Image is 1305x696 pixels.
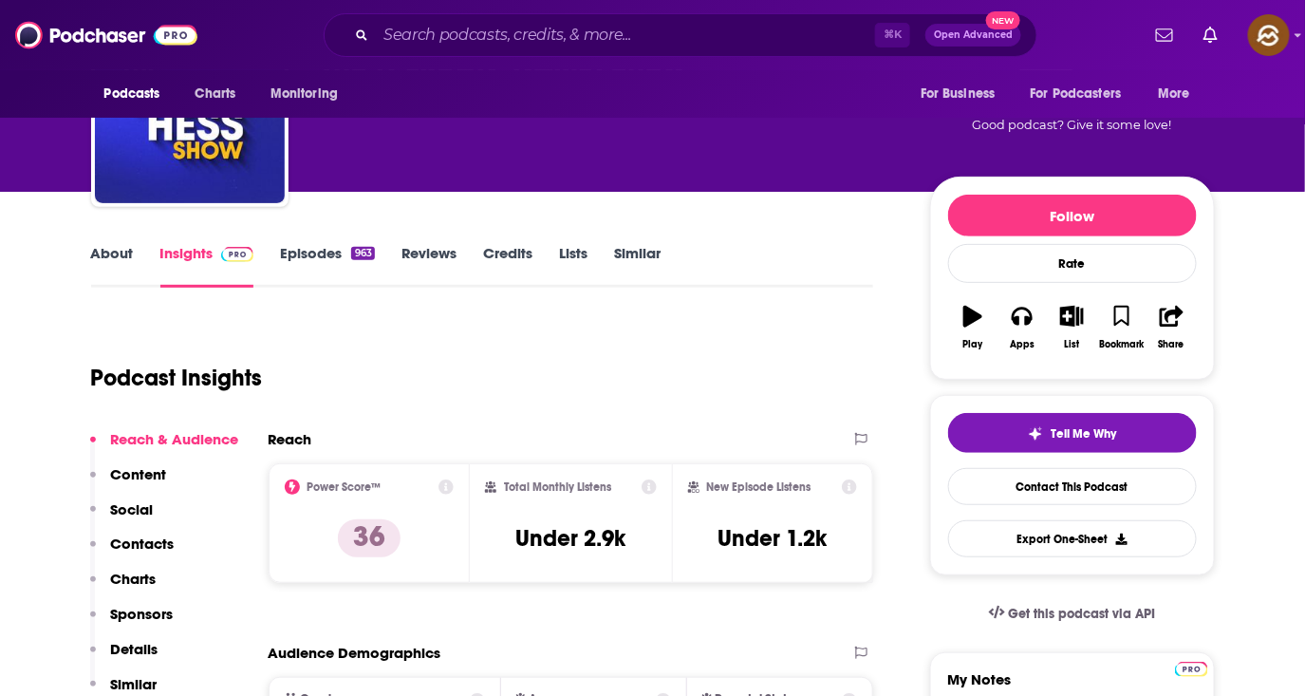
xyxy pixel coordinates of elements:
[111,535,175,553] p: Contacts
[907,76,1019,112] button: open menu
[559,244,587,288] a: Lists
[91,364,263,392] h1: Podcast Insights
[515,524,625,553] h3: Under 2.9k
[483,244,532,288] a: Credits
[90,500,154,536] button: Social
[948,244,1197,283] div: Rate
[934,30,1013,40] span: Open Advanced
[1147,293,1196,362] button: Share
[986,11,1020,29] span: New
[270,81,338,107] span: Monitoring
[1008,606,1155,622] span: Get this podcast via API
[948,195,1197,236] button: Follow
[90,570,157,605] button: Charts
[90,465,167,500] button: Content
[1175,662,1208,677] img: Podchaser Pro
[948,520,1197,557] button: Export One-Sheet
[91,244,134,288] a: About
[90,640,158,675] button: Details
[948,413,1197,453] button: tell me why sparkleTell Me Why
[973,118,1172,132] span: Good podcast? Give it some love!
[925,24,1021,47] button: Open AdvancedNew
[997,293,1047,362] button: Apps
[614,244,661,288] a: Similar
[1018,76,1149,112] button: open menu
[1097,293,1147,362] button: Bookmark
[308,480,382,494] h2: Power Score™
[948,293,997,362] button: Play
[104,81,160,107] span: Podcasts
[111,430,239,448] p: Reach & Audience
[1196,19,1225,51] a: Show notifications dropdown
[111,465,167,483] p: Content
[504,480,611,494] h2: Total Monthly Listens
[1010,339,1035,350] div: Apps
[221,247,254,262] img: Podchaser Pro
[718,524,828,553] h3: Under 1.2k
[90,535,175,570] button: Contacts
[1158,81,1190,107] span: More
[351,247,374,260] div: 963
[1248,14,1290,56] span: Logged in as hey85204
[160,244,254,288] a: InsightsPodchaser Pro
[1248,14,1290,56] img: User Profile
[111,570,157,588] p: Charts
[948,468,1197,505] a: Contact This Podcast
[269,644,441,662] h2: Audience Demographics
[183,76,248,112] a: Charts
[1031,81,1122,107] span: For Podcasters
[111,605,174,623] p: Sponsors
[1065,339,1080,350] div: List
[90,430,239,465] button: Reach & Audience
[90,605,174,640] button: Sponsors
[338,519,401,557] p: 36
[280,244,374,288] a: Episodes963
[15,17,197,53] img: Podchaser - Follow, Share and Rate Podcasts
[1028,426,1043,442] img: tell me why sparkle
[1148,19,1181,51] a: Show notifications dropdown
[324,13,1037,57] div: Search podcasts, credits, & more...
[257,76,363,112] button: open menu
[1175,659,1208,677] a: Pro website
[376,20,875,50] input: Search podcasts, credits, & more...
[91,76,185,112] button: open menu
[1248,14,1290,56] button: Show profile menu
[111,500,154,518] p: Social
[401,244,457,288] a: Reviews
[1051,426,1116,442] span: Tell Me Why
[1099,339,1144,350] div: Bookmark
[111,640,158,658] p: Details
[196,81,236,107] span: Charts
[707,480,811,494] h2: New Episode Listens
[111,675,158,693] p: Similar
[875,23,910,47] span: ⌘ K
[962,339,982,350] div: Play
[921,81,996,107] span: For Business
[269,430,312,448] h2: Reach
[1145,76,1214,112] button: open menu
[1047,293,1096,362] button: List
[974,591,1171,637] a: Get this podcast via API
[1159,339,1184,350] div: Share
